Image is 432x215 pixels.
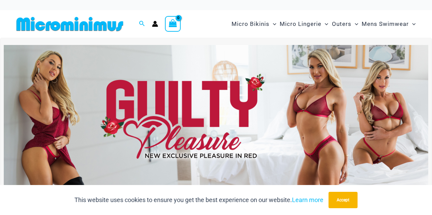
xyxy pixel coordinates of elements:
a: Mens SwimwearMenu ToggleMenu Toggle [360,14,417,34]
nav: Site Navigation [229,13,418,35]
span: Menu Toggle [321,15,328,33]
span: Menu Toggle [409,15,416,33]
a: Search icon link [139,20,145,28]
span: Micro Lingerie [280,15,321,33]
span: Outers [332,15,351,33]
p: This website uses cookies to ensure you get the best experience on our website. [74,195,323,205]
span: Micro Bikinis [232,15,269,33]
span: Menu Toggle [351,15,358,33]
a: OutersMenu ToggleMenu Toggle [330,14,360,34]
span: Mens Swimwear [362,15,409,33]
a: Micro BikinisMenu ToggleMenu Toggle [230,14,278,34]
a: Micro LingerieMenu ToggleMenu Toggle [278,14,330,34]
img: Guilty Pleasures Red Lingerie [4,45,428,189]
a: Learn more [292,196,323,203]
button: Accept [329,192,358,208]
a: View Shopping Cart, empty [165,16,181,32]
a: Account icon link [152,21,158,27]
img: MM SHOP LOGO FLAT [14,16,126,32]
span: Menu Toggle [269,15,276,33]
